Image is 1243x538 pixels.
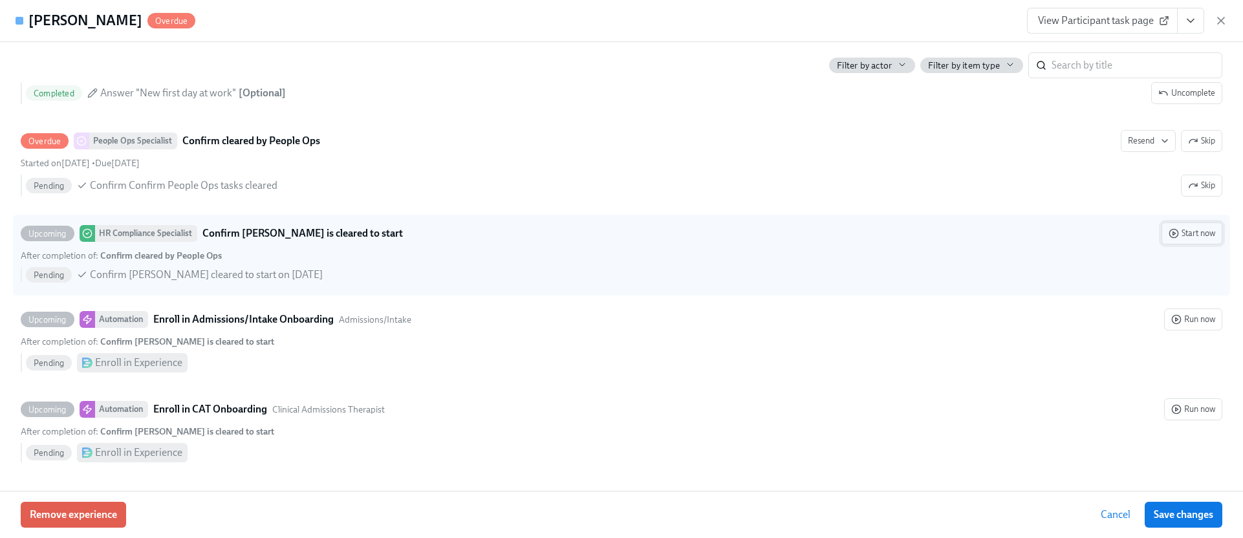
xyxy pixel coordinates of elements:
div: Enroll in Experience [95,356,182,370]
button: OverduePeople Ops SpecialistConfirm cleared by People OpsSkipStarted on[DATE] •Due[DATE] PendingC... [1121,130,1176,152]
button: Cancel [1092,502,1140,528]
span: Remove experience [30,508,117,521]
span: Overdue [147,16,195,26]
strong: Enroll in CAT Onboarding [153,402,267,417]
span: View Participant task page [1038,14,1167,27]
strong: Confirm [PERSON_NAME] is cleared to start [202,226,403,241]
span: Cancel [1101,508,1130,521]
span: Upcoming [21,405,74,414]
span: Filter by actor [837,59,892,72]
div: Automation [95,311,148,328]
button: OverduePeople Ops SpecialistConfirm cleared by People OpsResendStarted on[DATE] •Due[DATE] Pendin... [1181,130,1222,152]
span: Run now [1171,313,1215,326]
span: Pending [26,448,72,458]
span: Answer "New first day at work" [100,86,236,100]
span: Run now [1171,403,1215,416]
strong: Confirm [PERSON_NAME] is cleared to start [100,426,274,437]
span: Completed [26,89,82,98]
button: Save changes [1145,502,1222,528]
h4: [PERSON_NAME] [28,11,142,30]
span: Skip [1188,179,1215,192]
span: Monday, August 25th 2025, 9:00 am [95,158,140,169]
a: View Participant task page [1027,8,1178,34]
span: Upcoming [21,315,74,325]
span: Filter by item type [928,59,1000,72]
button: UpcomingAutomationEnroll in CAT OnboardingClinical Admissions TherapistAfter completion of: Confi... [1164,398,1222,420]
div: [ Optional ] [239,86,286,100]
button: Filter by actor [829,58,915,73]
span: Start now [1169,227,1215,240]
span: Upcoming [21,229,74,239]
button: DoneHR Compliance SpecialistChange start-date for [PERSON_NAME]ResendStarted on[DATE] •Due[DATE] ... [1151,82,1222,104]
span: Wednesday, August 20th 2025, 9:01 am [21,158,90,169]
div: After completion of : [21,250,222,262]
div: • [21,157,140,169]
span: Uncomplete [1158,87,1215,100]
button: Filter by item type [920,58,1023,73]
div: People Ops Specialist [89,133,177,149]
div: After completion of : [21,425,274,438]
button: Remove experience [21,502,126,528]
span: Pending [26,358,72,368]
button: UpcomingHR Compliance SpecialistConfirm [PERSON_NAME] is cleared to startAfter completion of: Con... [1162,222,1222,244]
span: Skip [1188,134,1215,147]
span: Save changes [1154,508,1213,521]
input: Search by title [1052,52,1222,78]
button: UpcomingAutomationEnroll in Admissions/Intake OnboardingAdmissions/IntakeAfter completion of: Con... [1164,308,1222,330]
span: This automation uses the "Clinical Admissions Therapist" audience [272,403,385,416]
strong: Enroll in Admissions/Intake Onboarding [153,312,334,327]
button: OverduePeople Ops SpecialistConfirm cleared by People OpsResendSkipStarted on[DATE] •Due[DATE] Pe... [1181,175,1222,197]
span: Pending [26,181,72,191]
button: View task page [1177,8,1204,34]
span: Confirm Confirm People Ops tasks cleared [90,178,277,193]
span: Resend [1128,134,1169,147]
div: Automation [95,401,148,418]
span: Confirm [PERSON_NAME] cleared to start on [DATE] [90,268,323,282]
span: Overdue [21,136,69,146]
strong: Confirm [PERSON_NAME] is cleared to start [100,336,274,347]
strong: Confirm cleared by People Ops [100,250,222,261]
strong: Confirm cleared by People Ops [182,133,320,149]
div: After completion of : [21,336,274,348]
div: Enroll in Experience [95,446,182,460]
div: HR Compliance Specialist [95,225,197,242]
span: Pending [26,270,72,280]
span: This automation uses the "Admissions/Intake" audience [339,314,411,326]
